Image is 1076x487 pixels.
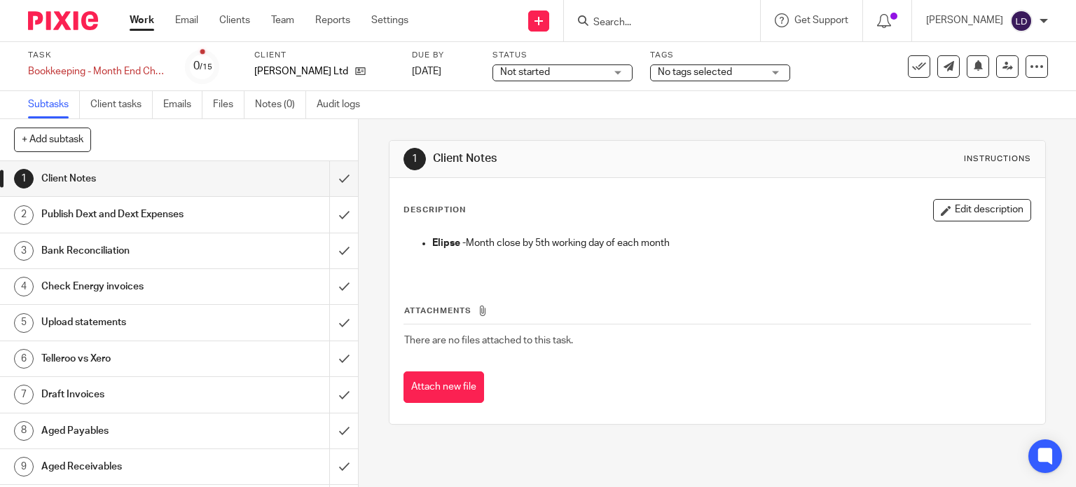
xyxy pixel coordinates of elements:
[794,15,848,25] span: Get Support
[404,336,573,345] span: There are no files attached to this task.
[650,50,790,61] label: Tags
[432,236,1031,250] p: Month close by 5th working day of each month
[28,91,80,118] a: Subtasks
[14,421,34,441] div: 8
[412,67,441,76] span: [DATE]
[933,199,1031,221] button: Edit description
[14,349,34,369] div: 6
[412,50,475,61] label: Due by
[41,384,224,405] h1: Draft Invoices
[658,67,732,77] span: No tags selected
[403,371,484,403] button: Attach new file
[433,151,747,166] h1: Client Notes
[404,307,471,315] span: Attachments
[271,13,294,27] a: Team
[371,13,408,27] a: Settings
[41,348,224,369] h1: Telleroo vs Xero
[14,169,34,188] div: 1
[317,91,371,118] a: Audit logs
[403,205,466,216] p: Description
[41,456,224,477] h1: Aged Receivables
[175,13,198,27] a: Email
[28,11,98,30] img: Pixie
[14,277,34,296] div: 4
[500,67,550,77] span: Not started
[219,13,250,27] a: Clients
[1010,10,1033,32] img: svg%3E
[14,313,34,333] div: 5
[213,91,244,118] a: Files
[41,420,224,441] h1: Aged Payables
[14,241,34,261] div: 3
[14,205,34,225] div: 2
[28,50,168,61] label: Task
[964,153,1031,165] div: Instructions
[492,50,633,61] label: Status
[14,457,34,476] div: 9
[254,64,348,78] p: [PERSON_NAME] Ltd
[592,17,718,29] input: Search
[403,148,426,170] div: 1
[41,312,224,333] h1: Upload statements
[315,13,350,27] a: Reports
[41,276,224,297] h1: Check Energy invoices
[41,204,224,225] h1: Publish Dext and Dext Expenses
[432,238,466,248] strong: Elipse -
[255,91,306,118] a: Notes (0)
[90,91,153,118] a: Client tasks
[254,50,394,61] label: Client
[14,385,34,404] div: 7
[926,13,1003,27] p: [PERSON_NAME]
[14,128,91,151] button: + Add subtask
[193,58,212,74] div: 0
[41,240,224,261] h1: Bank Reconciliation
[28,64,168,78] div: Bookkeeping - Month End Checks
[41,168,224,189] h1: Client Notes
[200,63,212,71] small: /15
[130,13,154,27] a: Work
[163,91,202,118] a: Emails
